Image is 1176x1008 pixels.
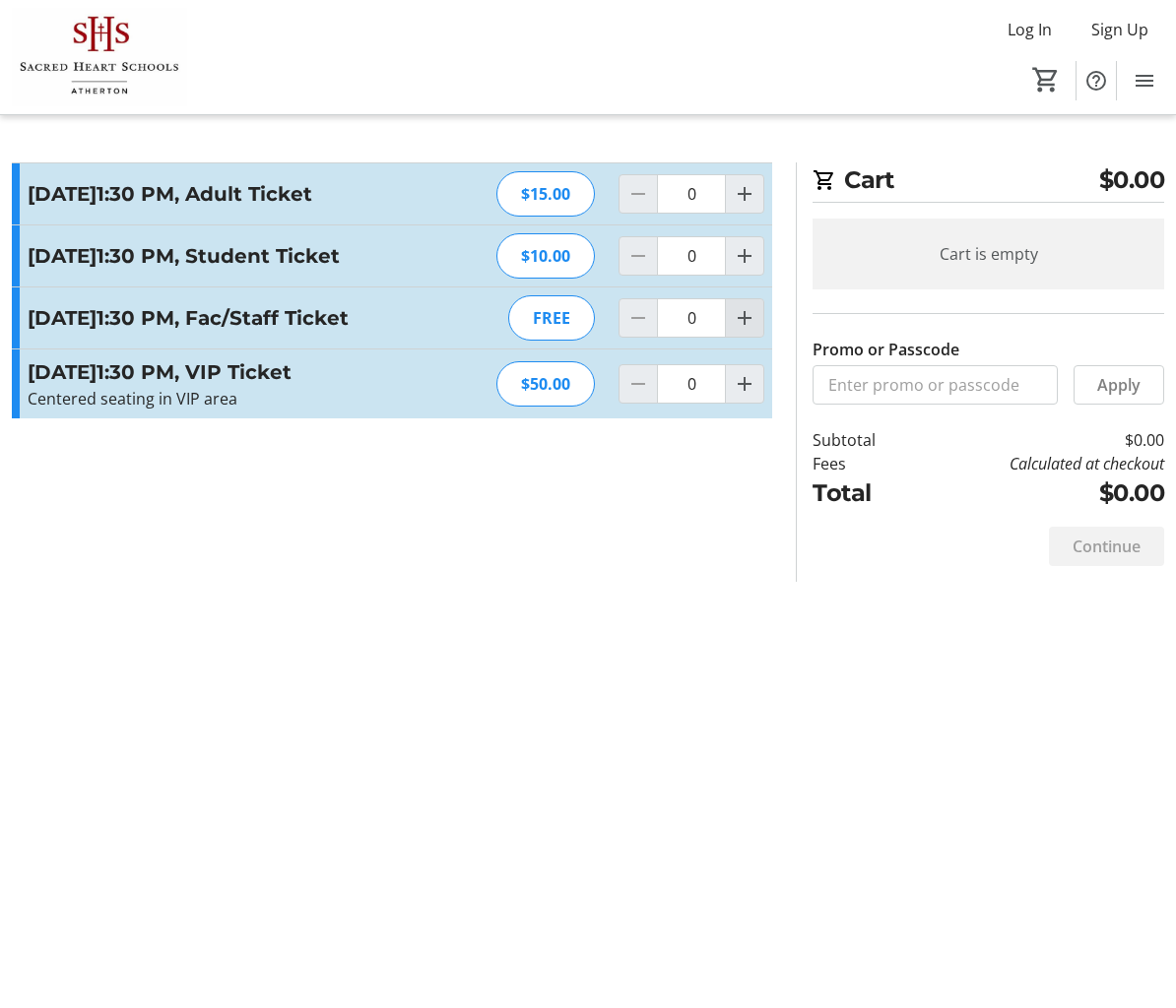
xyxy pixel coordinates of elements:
h3: [DATE]1:30 PM, Adult Ticket [28,179,458,209]
div: $50.00 [496,361,595,407]
p: Centered seating in VIP area [28,387,458,410]
h2: Cart [813,162,1164,203]
button: Increment by one [726,299,763,337]
span: Sign Up [1091,18,1148,41]
input: Saturday, Oct 25, 2025 @1:30 PM, Student Ticket Quantity [657,236,726,276]
td: Subtotal [813,428,914,452]
td: Calculated at checkout [914,452,1164,475]
button: Apply [1074,365,1164,405]
span: Apply [1097,373,1141,397]
button: Sign Up [1076,14,1164,45]
td: Fees [813,452,914,475]
h3: [DATE]1:30 PM, Fac/Staff Ticket [28,303,458,333]
h3: [DATE]1:30 PM, VIP Ticket [28,357,458,387]
span: Log In [1008,18,1052,41]
td: Total [813,475,914,511]
img: Sacred Heart Schools, Atherton's Logo [12,8,187,106]
label: Promo or Passcode [813,338,959,361]
button: Help [1077,61,1116,100]
h3: [DATE]1:30 PM, Student Ticket [28,241,458,271]
button: Menu [1125,61,1164,100]
button: Log In [992,14,1068,45]
button: Cart [1028,62,1064,97]
input: Saturday, Oct 25, 2025 @1:30 PM, Fac/Staff Ticket Quantity [657,298,726,338]
input: Saturday, Oct 25, 2025 @1:30 PM, Adult Ticket Quantity [657,174,726,214]
div: Cart is empty [813,219,1164,289]
div: $10.00 [496,233,595,279]
div: FREE [508,295,595,341]
input: Enter promo or passcode [813,365,1058,405]
input: Saturday, Oct 25, 2025 @1:30 PM, VIP Ticket Quantity [657,364,726,404]
button: Increment by one [726,175,763,213]
button: Increment by one [726,365,763,403]
div: $15.00 [496,171,595,217]
td: $0.00 [914,428,1164,452]
span: $0.00 [1099,162,1165,198]
td: $0.00 [914,475,1164,511]
button: Increment by one [726,237,763,275]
